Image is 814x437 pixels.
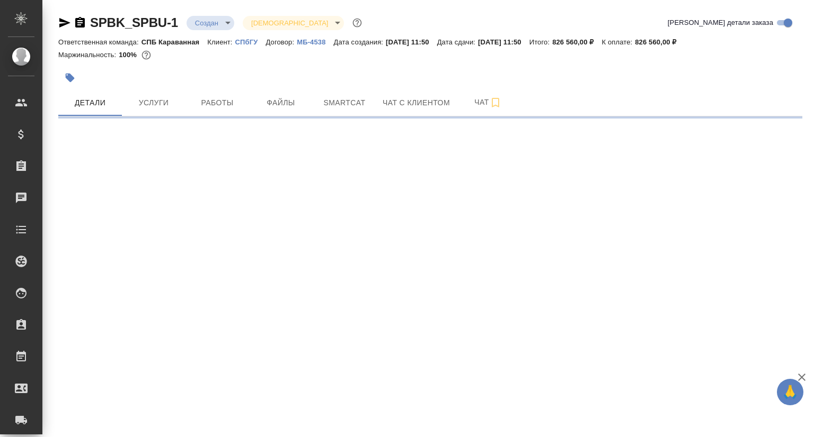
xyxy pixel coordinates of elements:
[119,51,139,59] p: 100%
[65,96,116,110] span: Детали
[781,381,799,403] span: 🙏
[58,38,141,46] p: Ответственная команда:
[437,38,478,46] p: Дата сдачи:
[334,38,386,46] p: Дата создания:
[297,37,333,46] a: МБ-4538
[635,38,684,46] p: 826 560,00 ₽
[58,51,119,59] p: Маржинальность:
[529,38,552,46] p: Итого:
[463,96,514,109] span: Чат
[386,38,437,46] p: [DATE] 11:50
[58,16,71,29] button: Скопировать ссылку для ЯМессенджера
[139,48,153,62] button: 0.00 RUB;
[383,96,450,110] span: Чат с клиентом
[552,38,601,46] p: 826 560,00 ₽
[255,96,306,110] span: Файлы
[128,96,179,110] span: Услуги
[266,38,297,46] p: Договор:
[207,38,235,46] p: Клиент:
[489,96,502,109] svg: Подписаться
[297,38,333,46] p: МБ-4538
[668,17,773,28] span: [PERSON_NAME] детали заказа
[90,15,178,30] a: SPBK_SPBU-1
[319,96,370,110] span: Smartcat
[235,38,266,46] p: СПбГУ
[74,16,86,29] button: Скопировать ссылку
[350,16,364,30] button: Доп статусы указывают на важность/срочность заказа
[243,16,344,30] div: Создан
[235,37,266,46] a: СПбГУ
[248,19,331,28] button: [DEMOGRAPHIC_DATA]
[478,38,529,46] p: [DATE] 11:50
[601,38,635,46] p: К оплате:
[192,19,222,28] button: Создан
[187,16,234,30] div: Создан
[777,379,803,405] button: 🙏
[141,38,208,46] p: СПБ Караванная
[192,96,243,110] span: Работы
[58,66,82,89] button: Добавить тэг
